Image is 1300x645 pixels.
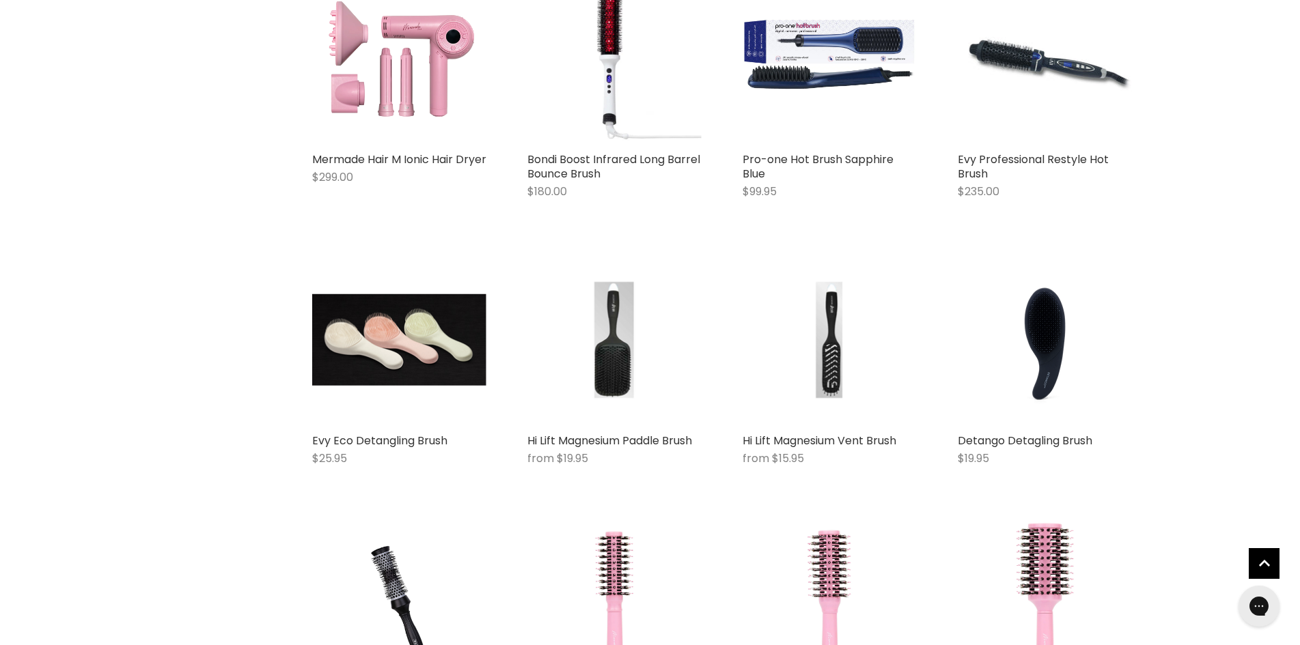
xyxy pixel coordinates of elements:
a: Evy Professional Restyle Hot Brush [958,152,1109,182]
span: $299.00 [312,169,353,185]
span: from [527,450,554,466]
iframe: Gorgias live chat messenger [1232,581,1286,631]
a: Hi Lift Magnesium Vent Brush [743,433,896,448]
a: Evy Eco Detangling Brush [312,253,486,427]
span: $19.95 [958,450,989,466]
a: Hi Lift Magnesium Vent Brush [743,253,917,427]
a: Detango Detagling Brush [958,433,1092,448]
span: $19.95 [557,450,588,466]
span: $235.00 [958,184,999,199]
img: Evy Eco Detangling Brush [312,294,486,386]
span: from [743,450,769,466]
a: Evy Eco Detangling Brush [312,433,447,448]
a: Hi Lift Magnesium Paddle Brush [527,433,692,448]
a: Pro-one Hot Brush Sapphire Blue [743,152,894,182]
span: $25.95 [312,450,347,466]
span: $15.95 [772,450,804,466]
img: Detango Detagling Brush [958,253,1132,427]
span: $180.00 [527,184,567,199]
img: Hi Lift Magnesium Paddle Brush [556,253,672,427]
a: Hi Lift Magnesium Paddle Brush [527,253,702,427]
span: $99.95 [743,184,777,199]
a: Mermade Hair M Ionic Hair Dryer [312,152,486,167]
img: Hi Lift Magnesium Vent Brush [771,253,887,427]
a: Bondi Boost Infrared Long Barrel Bounce Brush [527,152,700,182]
